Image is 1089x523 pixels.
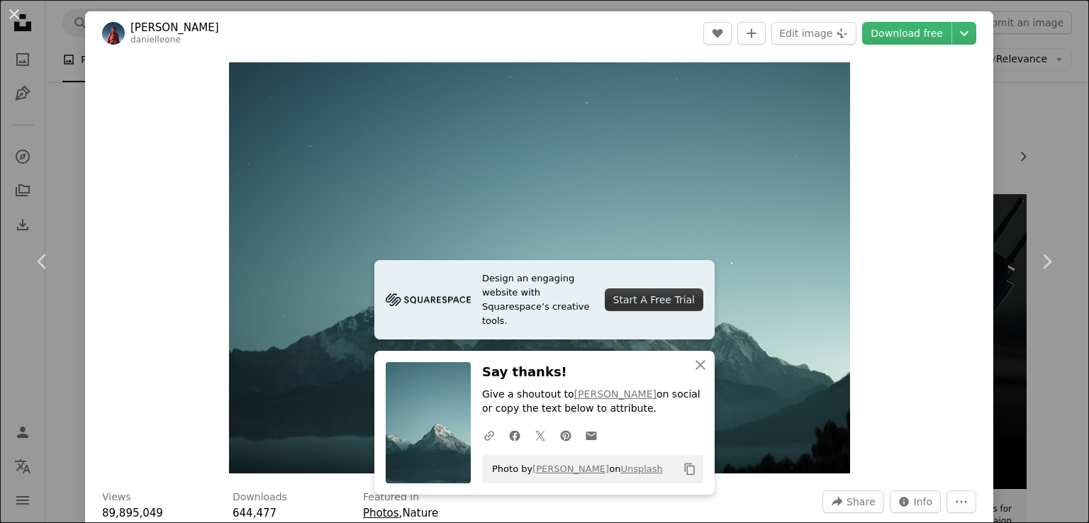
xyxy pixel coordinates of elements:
span: Photo by on [485,458,663,480]
a: Share over email [579,421,604,449]
h3: Views [102,490,131,505]
a: Design an engaging website with Squarespace’s creative tools.Start A Free Trial [374,260,715,339]
a: Share on Twitter [527,421,553,449]
a: Download free [862,22,951,45]
button: Zoom in on this image [229,62,850,473]
img: snowy mountain [229,62,850,473]
span: 89,895,049 [102,507,163,519]
span: Design an engaging website with Squarespace’s creative tools. [482,271,593,328]
a: [PERSON_NAME] [574,389,657,400]
a: [PERSON_NAME] [532,463,609,474]
a: Share on Pinterest [553,421,579,449]
button: Add to Collection [737,22,766,45]
a: Unsplash [620,463,662,474]
p: Give a shoutout to on social or copy the text below to attribute. [482,388,703,417]
img: Go to Daniel Leone's profile [102,22,125,45]
button: Copy to clipboard [678,457,702,481]
a: Share on Facebook [502,421,527,449]
h3: Featured in [363,490,419,505]
span: Info [914,491,933,512]
span: Share [847,491,875,512]
button: Stats about this image [890,490,942,513]
span: , [399,507,403,519]
h3: Downloads [233,490,287,505]
a: Nature [402,507,438,519]
img: file-1705255347840-230a6ab5bca9image [386,289,471,310]
h3: Say thanks! [482,362,703,383]
a: Next [1004,193,1089,330]
a: danielleone [130,35,181,45]
button: Choose download size [952,22,976,45]
div: Start A Free Trial [605,288,703,311]
button: Edit image [771,22,856,45]
span: 644,477 [233,507,277,519]
a: Photos [363,507,399,519]
button: More Actions [946,490,976,513]
button: Like [703,22,732,45]
button: Share this image [822,490,883,513]
a: [PERSON_NAME] [130,21,219,35]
